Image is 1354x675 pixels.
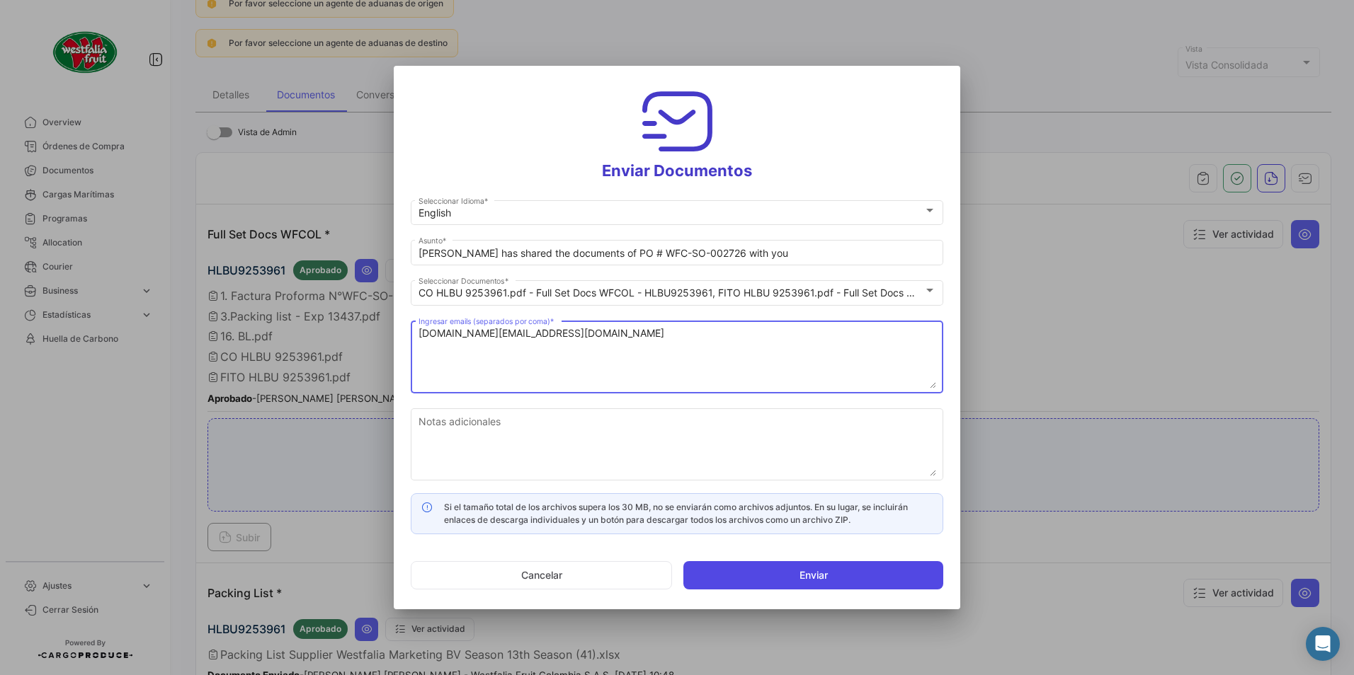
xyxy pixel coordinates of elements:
[411,83,943,180] h3: Enviar Documentos
[411,561,672,589] button: Cancelar
[419,287,1020,299] mat-select-trigger: CO HLBU 9253961.pdf - Full Set Docs WFCOL - HLBU9253961, FITO HLBU 9253961.pdf - Full Set Docs WF...
[683,561,943,589] button: Enviar
[419,207,451,219] mat-select-trigger: English
[444,502,908,525] span: Si el tamaño total de los archivos supera los 30 MB, no se enviarán como archivos adjuntos. En su...
[1306,627,1340,661] div: Abrir Intercom Messenger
